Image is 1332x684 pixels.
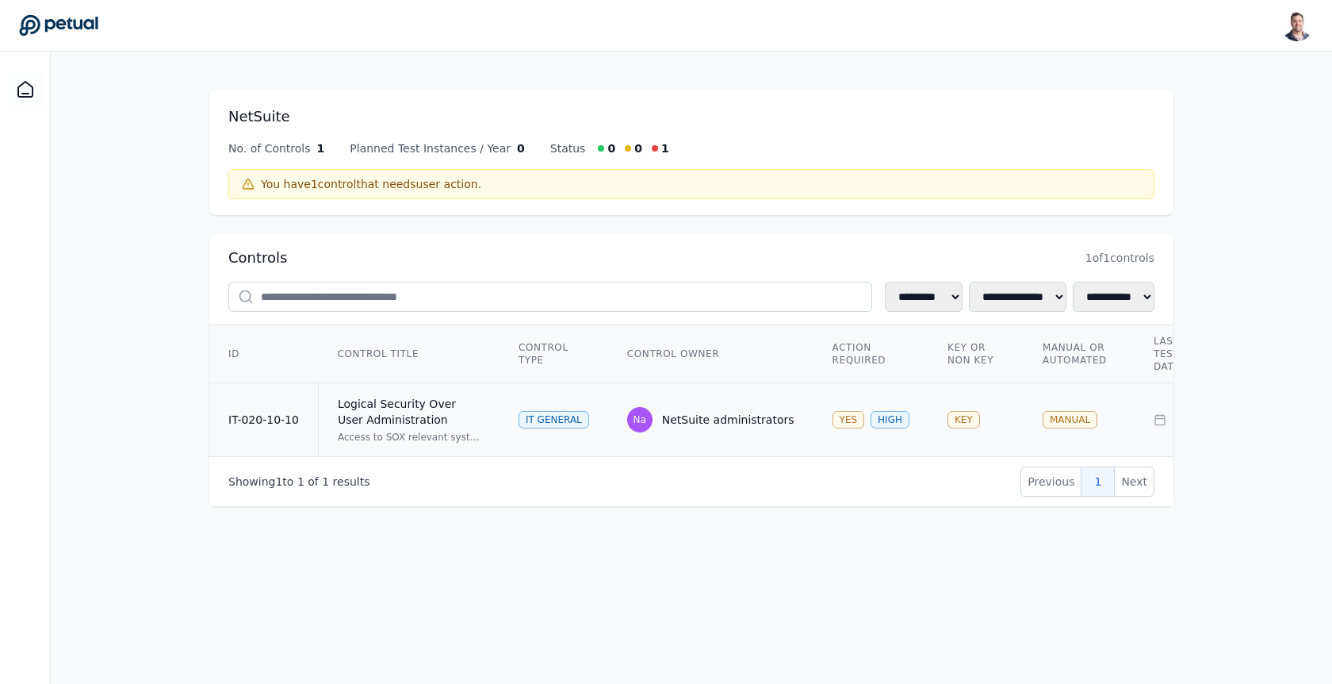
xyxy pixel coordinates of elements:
th: Manual or Automated [1024,325,1135,383]
span: 1 [317,140,325,156]
span: 0 [517,140,525,156]
span: 1 of 1 controls [1085,250,1154,266]
a: Go to Dashboard [19,14,98,37]
h2: Controls [228,247,287,269]
button: Previous [1020,467,1081,497]
th: Control Type [499,325,608,383]
span: 1 [297,475,304,488]
span: ID [228,348,239,360]
button: Next [1114,467,1154,497]
div: MANUAL [1043,411,1097,428]
span: 0 [607,140,615,156]
span: 1 [275,475,282,488]
span: No. of Controls [228,140,311,156]
p: Showing to of results [228,474,369,490]
span: 1 [322,475,329,488]
div: Access to SOX relevant systems/applications/databases is requested by users, approved by appropri... [338,431,480,444]
h1: NetSuite [228,106,1154,128]
th: Action Required [813,325,928,383]
div: Logical Security Over User Administration [338,396,480,428]
span: Status [550,140,586,156]
span: 1 [661,140,669,156]
th: Key or Non Key [928,325,1024,383]
th: Last Testing Date [1135,325,1246,383]
span: Na [633,413,646,426]
span: 0 [634,140,642,156]
span: Planned Test Instances / Year [350,140,511,156]
div: n/a [1154,412,1227,428]
button: 1 [1081,467,1115,497]
a: Dashboard [6,71,44,109]
td: IT-020-10-10 [209,383,318,457]
div: HIGH [871,411,909,428]
div: IT General [519,411,589,428]
span: You have 1 control that need s user action. [261,176,481,192]
div: NetSuite administrators [662,412,794,428]
th: Control Owner [608,325,813,383]
div: YES [832,411,865,428]
div: KEY [947,411,980,428]
span: Control Title [337,348,419,360]
nav: Pagination [1020,467,1154,497]
img: Snir Kodesh [1281,10,1313,41]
